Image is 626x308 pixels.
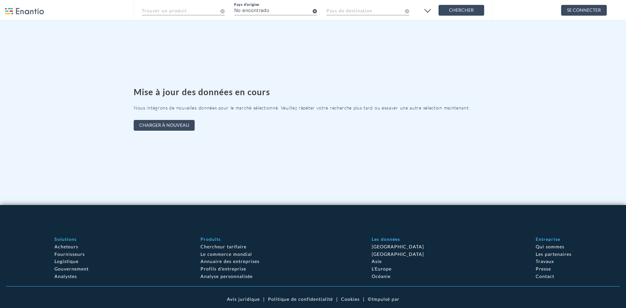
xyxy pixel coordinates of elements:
[5,8,44,14] img: enantio
[54,273,77,279] a: Analystes
[201,258,260,264] a: Annuaire des entreprises
[227,296,260,302] a: Avis juridique
[201,236,221,242] a: Produits
[54,244,78,249] a: Acheteurs
[341,296,360,302] a: Cookies
[54,258,79,264] a: Logistique
[372,266,392,271] a: L'Europe
[536,236,560,242] a: Entreprise
[372,258,382,264] a: Asie
[567,6,601,14] span: se connecter
[234,3,260,7] label: Pays d'origine
[263,296,265,302] span: |
[268,296,333,302] a: Politique de confidentialité
[201,273,253,279] a: Analyse personnalisée
[201,251,252,257] a: Le commerce mondial
[372,251,424,257] a: [GEOGRAPHIC_DATA]
[536,244,564,249] a: Qui sommes
[134,120,195,131] button: Charger à nouveau
[536,273,554,279] a: Contact
[54,266,89,271] a: Gouvernement
[54,251,85,257] a: Fournisseurs
[368,296,399,302] div: © Impulsé par
[54,236,77,242] a: Solutions
[444,6,479,14] span: Chercher
[134,104,492,111] p: Nous intégrons de nouvelles données pour le marché sélectionné. Veuillez répéter votre recherche ...
[372,236,400,242] a: Les données
[336,296,338,302] span: |
[139,121,189,129] span: Charger à nouveau
[536,251,572,257] a: Les partenaires
[439,5,484,16] button: Chercher
[134,87,492,97] h1: Mise à jour des données en cours
[372,273,391,279] a: Océanie
[363,296,365,302] span: |
[372,244,424,249] a: [GEOGRAPHIC_DATA]
[536,258,554,264] a: Travaux
[536,266,551,271] a: Presse
[201,244,246,249] a: Chercheur tarifaire
[201,266,246,271] a: Profils d'entreprise
[422,6,433,16] img: open filter
[561,5,607,16] button: se connecter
